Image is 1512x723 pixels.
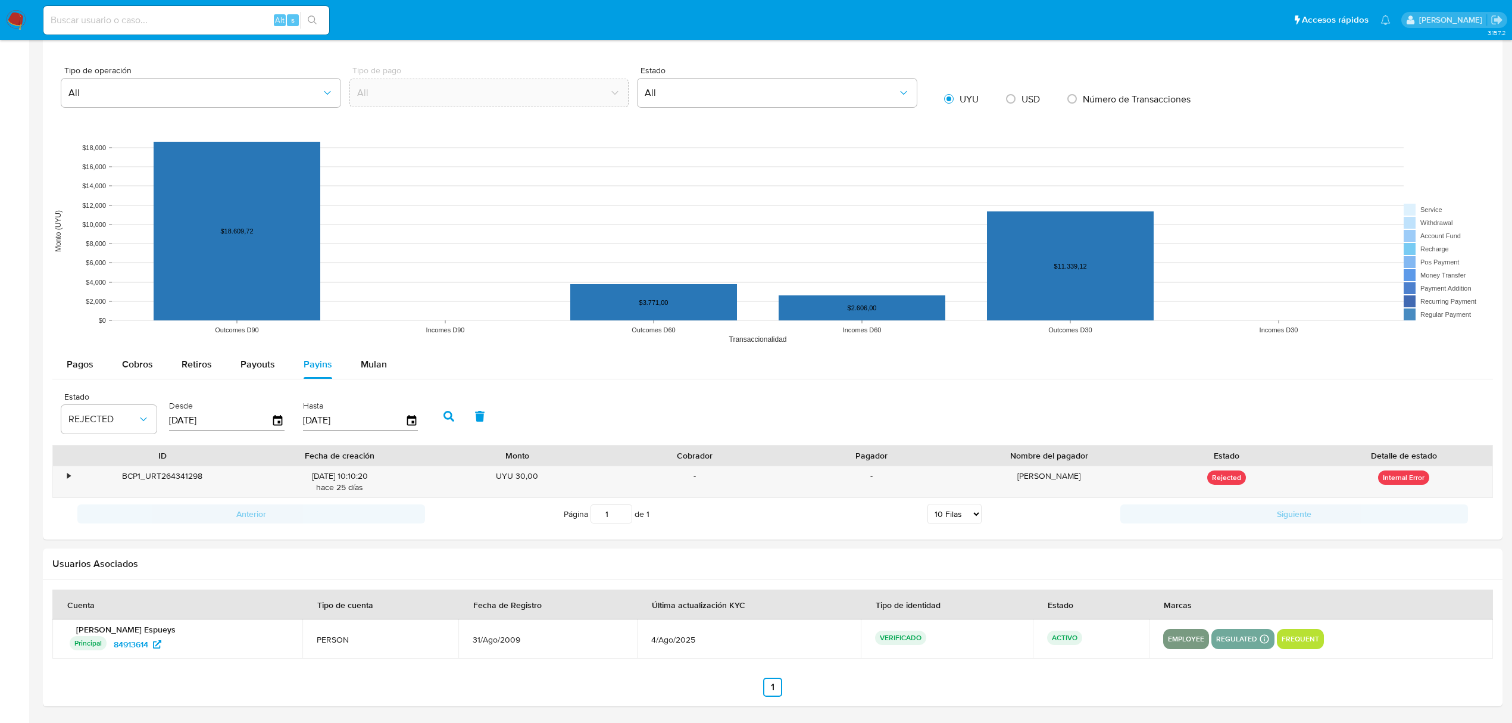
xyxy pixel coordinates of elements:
[1419,14,1486,26] p: agustin.duran@mercadolibre.com
[43,13,329,28] input: Buscar usuario o caso...
[275,14,285,26] span: Alt
[1488,28,1506,38] span: 3.157.2
[1302,14,1369,26] span: Accesos rápidos
[1491,14,1503,26] a: Salir
[291,14,295,26] span: s
[300,12,324,29] button: search-icon
[1380,15,1391,25] a: Notificaciones
[52,558,1493,570] h2: Usuarios Asociados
